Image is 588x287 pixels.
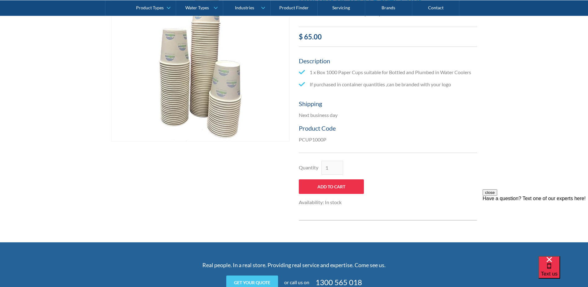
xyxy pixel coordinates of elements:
input: Add to Cart [299,179,364,194]
iframe: podium webchat widget prompt [483,189,588,264]
h5: Shipping [299,99,477,108]
p: PCUP1000P [299,136,477,143]
h5: Product Code [299,123,477,133]
div: Industries [235,5,254,10]
div: or call us on [284,279,309,286]
p: Next business day [299,111,477,119]
div: Water Types [185,5,209,10]
li: If purchased in container quantities ,can be branded with your logo [299,81,477,88]
iframe: podium webchat widget bubble [538,256,588,287]
div: Availability: In stock [299,199,364,206]
div: Product Types [136,5,164,10]
label: Quantity [299,164,318,171]
strong: Product Code: [299,11,331,16]
p: Real people. In a real store. Providing real service and expertise. Come see us. [173,261,415,269]
div: $ 65.00 [299,32,477,42]
li: 1 x Box 1000 Paper Cups suitable for Bottled and Plumbed in Water Coolers [299,69,477,76]
h5: Description [299,56,477,65]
